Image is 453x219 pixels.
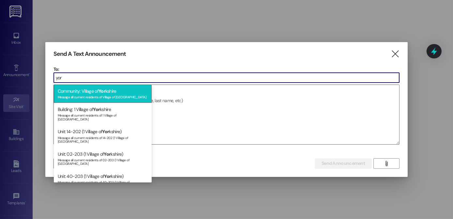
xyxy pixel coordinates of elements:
div: Message all current residents of Village of [GEOGRAPHIC_DATA] [58,94,148,99]
i:  [384,161,389,166]
span: Yor [102,129,109,134]
span: Yor [104,151,111,157]
button: Send Announcement [315,158,372,169]
span: Yor [93,106,100,112]
div: Building: 1 Village of kshire [54,103,152,125]
div: Unit: 14-202 (1 Village of kshire) [54,125,152,147]
p: To: [53,66,400,72]
div: Unit: 40-203 (1 Village of kshire) [54,170,152,192]
span: Yor [98,88,105,94]
div: Message all current residents of 1 Village of [GEOGRAPHIC_DATA] [58,112,148,121]
span: Yor [104,173,111,179]
div: Message all current residents of 14-202 (1 Village of [GEOGRAPHIC_DATA] [58,134,148,144]
div: Community: Village of kshire [54,85,152,103]
div: Unit: 02-203 (1 Village of kshire) [54,148,152,170]
i:  [391,51,400,57]
input: Type to select the units, buildings, or communities you want to message. (e.g. 'Unit 1A', 'Buildi... [54,73,399,83]
div: Message all current residents of 02-203 (1 Village of [GEOGRAPHIC_DATA] [58,157,148,166]
h3: Send A Text Announcement [53,50,126,58]
span: Send Announcement [322,160,365,167]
